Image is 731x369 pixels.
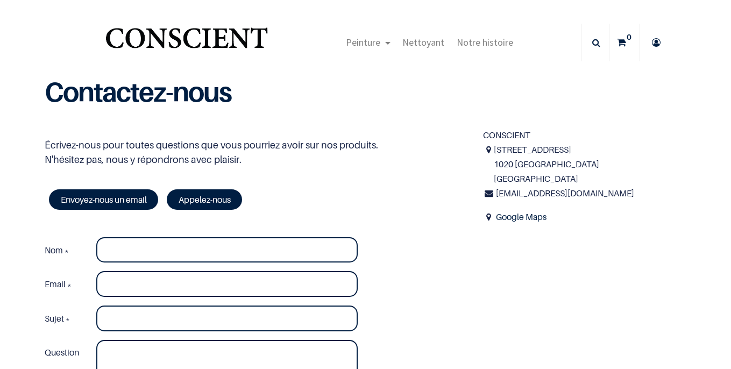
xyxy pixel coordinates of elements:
span: Address [483,210,494,224]
a: Peinture [340,24,396,61]
a: 0 [609,24,640,61]
span: Nettoyant [402,36,444,48]
span: [EMAIL_ADDRESS][DOMAIN_NAME] [496,188,634,198]
i: Adresse [483,143,494,157]
a: Google Maps [496,211,547,222]
p: Écrivez-nous pour toutes questions que vous pourriez avoir sur nos produits. N'hésitez pas, nous ... [45,138,467,167]
span: [STREET_ADDRESS] 1020 [GEOGRAPHIC_DATA] [GEOGRAPHIC_DATA] [494,143,686,187]
sup: 0 [624,32,634,42]
a: Logo of Conscient [103,22,269,64]
span: Nom [45,245,63,256]
i: Courriel [483,186,494,201]
b: Contactez-nous [45,75,231,108]
span: Sujet [45,313,64,324]
a: Appelez-nous [167,189,242,210]
a: Envoyez-nous un email [49,189,158,210]
img: Conscient [103,22,269,64]
span: CONSCIENT [483,130,530,140]
span: Question [45,347,79,358]
span: Peinture [346,36,380,48]
span: Email [45,279,66,289]
span: Notre histoire [457,36,513,48]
